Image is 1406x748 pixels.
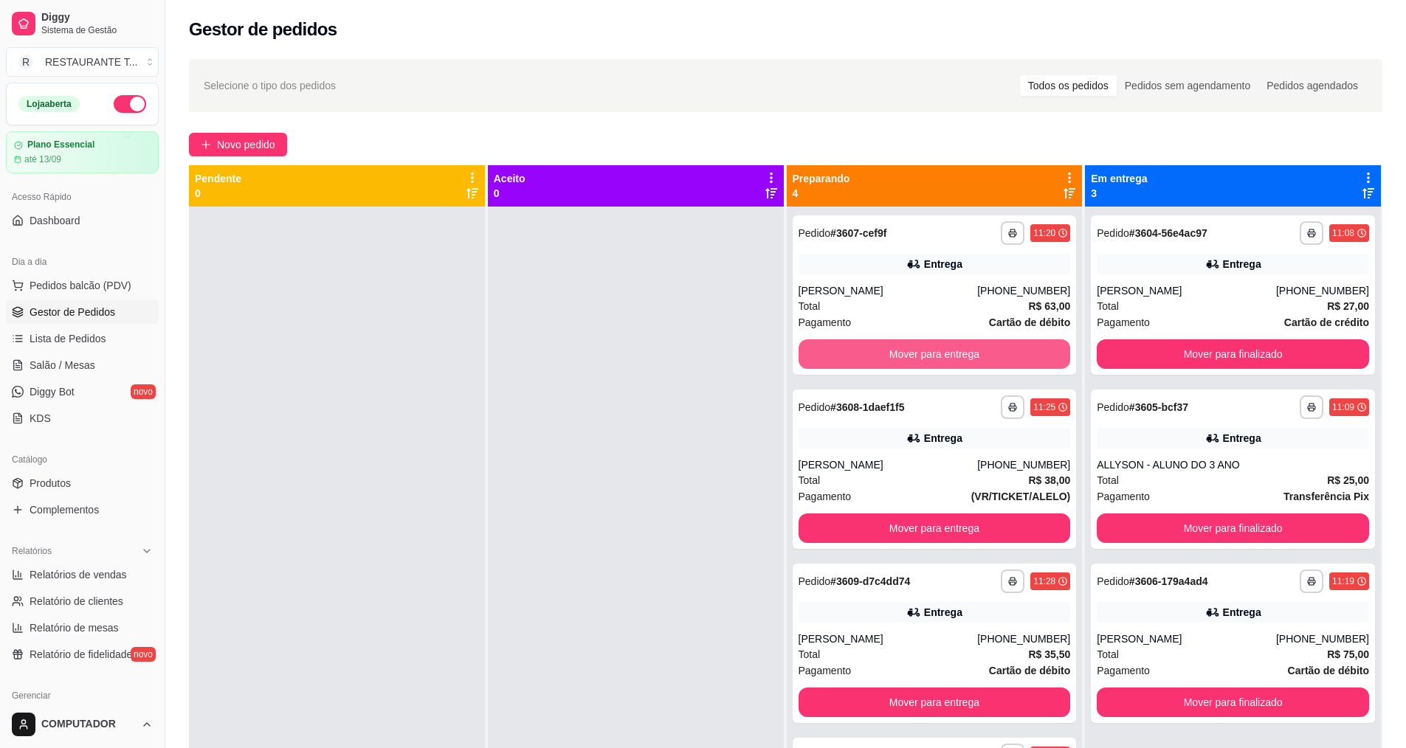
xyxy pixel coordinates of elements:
strong: Cartão de débito [989,665,1070,676]
strong: # 3608-1daef1f5 [830,401,904,413]
strong: R$ 75,00 [1327,648,1369,660]
a: DiggySistema de Gestão [6,6,159,41]
strong: Cartão de crédito [1284,316,1369,328]
span: Lista de Pedidos [30,331,106,346]
strong: R$ 35,50 [1028,648,1070,660]
button: Mover para entrega [799,339,1071,369]
a: Complementos [6,498,159,522]
a: Relatório de clientes [6,589,159,613]
div: [PERSON_NAME] [799,457,978,472]
div: 11:25 [1033,401,1055,413]
div: [PERSON_NAME] [799,283,978,298]
div: [PERSON_NAME] [1097,283,1276,298]
div: 11:19 [1332,575,1354,587]
div: Entrega [924,605,962,620]
div: [PERSON_NAME] [1097,631,1276,646]
span: Pagamento [799,662,852,679]
div: Entrega [924,257,962,271]
span: Relatórios [12,545,52,557]
a: Relatório de mesas [6,616,159,640]
div: Catálogo [6,448,159,471]
a: Relatórios de vendas [6,563,159,586]
span: Pagamento [1097,662,1150,679]
a: Salão / Mesas [6,353,159,377]
div: 11:09 [1332,401,1354,413]
strong: R$ 25,00 [1327,474,1369,486]
span: Diggy [41,11,153,24]
span: Pedido [799,575,831,587]
strong: # 3609-d7c4dd74 [830,575,910,587]
div: [PHONE_NUMBER] [1276,631,1369,646]
a: Dashboard [6,209,159,232]
strong: (VR/TICKET/ALELO) [971,491,1071,502]
div: 11:20 [1033,227,1055,239]
span: Complementos [30,502,99,517]
span: Pedido [1097,401,1129,413]
span: R [18,55,33,69]
button: Mover para entrega [799,688,1071,717]
a: Diggy Botnovo [6,380,159,404]
a: Gestor de Pedidos [6,300,159,324]
a: Plano Essencialaté 13/09 [6,131,159,173]
article: até 13/09 [24,153,61,165]
span: Pagamento [1097,488,1150,505]
span: Selecione o tipo dos pedidos [204,77,336,94]
span: Total [799,298,821,314]
span: Pedido [1097,227,1129,239]
span: Pagamento [799,488,852,505]
span: Total [799,472,821,488]
button: Mover para finalizado [1097,339,1369,369]
span: Produtos [30,476,71,491]
p: Pendente [195,171,241,186]
span: Total [1097,646,1119,662]
span: Pedidos balcão (PDV) [30,278,131,293]
p: 3 [1091,186,1147,201]
div: [PHONE_NUMBER] [1276,283,1369,298]
span: Relatório de clientes [30,594,123,609]
div: RESTAURANTE T ... [45,55,138,69]
div: Entrega [1223,605,1261,620]
button: Mover para finalizado [1097,513,1369,543]
button: Select a team [6,47,159,77]
span: Pagamento [799,314,852,330]
span: Total [799,646,821,662]
span: Pedido [799,227,831,239]
h2: Gestor de pedidos [189,18,337,41]
button: Pedidos balcão (PDV) [6,274,159,297]
span: Total [1097,472,1119,488]
strong: R$ 38,00 [1028,474,1070,486]
div: Pedidos agendados [1258,75,1366,96]
a: Produtos [6,471,159,495]
div: Pedidos sem agendamento [1117,75,1258,96]
p: 0 [494,186,525,201]
div: Entrega [1223,431,1261,446]
div: [PERSON_NAME] [799,631,978,646]
strong: R$ 63,00 [1028,300,1070,312]
span: Relatório de mesas [30,620,119,635]
div: ALLYSON - ALUNO DO 3 ANO [1097,457,1369,472]
p: 4 [793,186,850,201]
strong: Cartão de débito [1288,665,1369,676]
a: Relatório de fidelidadenovo [6,643,159,666]
article: Plano Essencial [27,139,94,150]
strong: # 3604-56e4ac97 [1129,227,1207,239]
span: plus [201,139,211,150]
div: Dia a dia [6,250,159,274]
button: Mover para entrega [799,513,1071,543]
div: Acesso Rápido [6,185,159,209]
span: Diggy Bot [30,384,75,399]
div: [PHONE_NUMBER] [977,631,1070,646]
a: Lista de Pedidos [6,327,159,350]
span: Relatório de fidelidade [30,647,132,662]
span: Dashboard [30,213,80,228]
p: Preparando [793,171,850,186]
div: Gerenciar [6,684,159,707]
div: [PHONE_NUMBER] [977,457,1070,472]
strong: Transferência Pix [1283,491,1369,502]
span: Relatórios de vendas [30,567,127,582]
span: Pagamento [1097,314,1150,330]
div: Loja aberta [18,96,80,112]
p: 0 [195,186,241,201]
strong: Cartão de débito [989,316,1070,328]
span: KDS [30,411,51,426]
